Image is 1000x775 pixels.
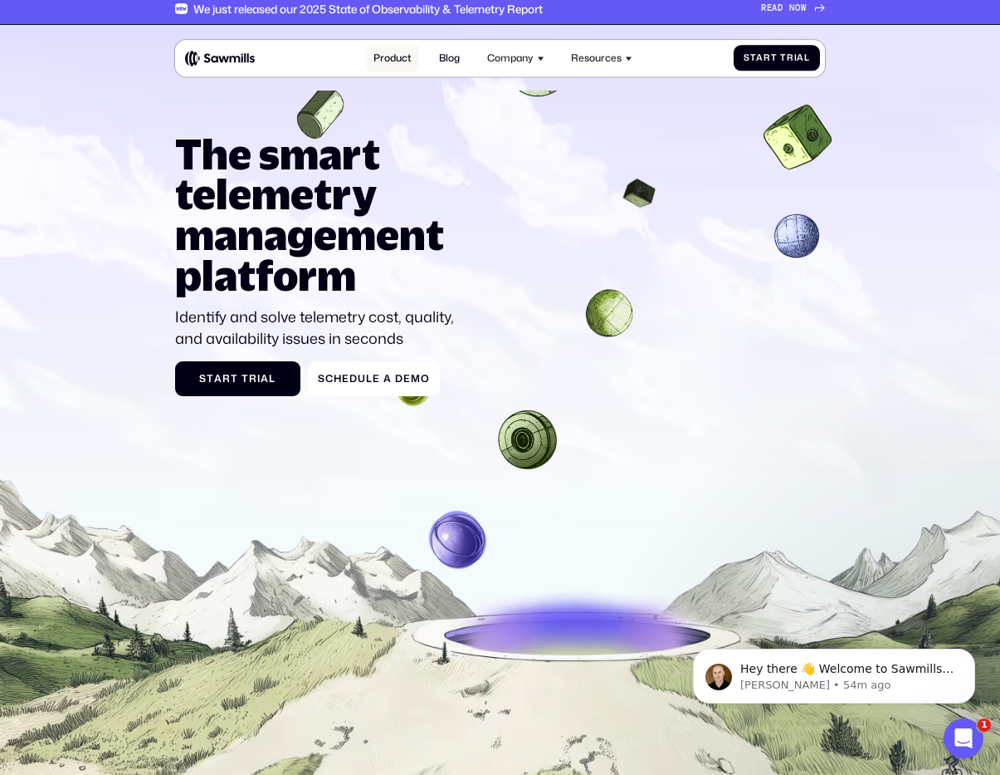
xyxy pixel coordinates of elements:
[734,46,820,71] a: StartTrial
[269,373,276,385] span: l
[761,3,825,14] a: READNOW
[175,361,300,396] a: StartTrial
[193,2,543,16] div: We just released our 2025 State of Observability & Telemetry Report
[801,3,807,14] span: W
[767,3,773,14] span: E
[207,373,214,385] span: t
[342,373,349,385] span: e
[487,52,534,64] div: Company
[668,614,1000,730] iframe: Intercom notifications message
[571,52,622,64] div: Resources
[744,53,750,64] span: S
[480,45,551,72] div: Company
[308,361,441,396] a: ScheduleaDemo
[761,3,767,14] span: R
[794,53,798,64] span: i
[358,373,366,385] span: u
[214,373,222,385] span: a
[383,373,392,385] span: a
[349,373,358,385] span: d
[421,373,430,385] span: o
[978,719,991,732] span: 1
[804,53,810,64] span: l
[222,373,231,385] span: r
[366,373,373,385] span: l
[403,373,411,385] span: e
[411,373,421,385] span: m
[199,373,207,385] span: S
[261,373,269,385] span: a
[241,373,249,385] span: T
[175,134,465,296] h1: The smart telemetry management platform
[797,53,804,64] span: a
[432,45,467,72] a: Blog
[789,3,795,14] span: N
[395,373,403,385] span: D
[778,3,783,14] span: D
[231,373,238,385] span: t
[787,53,794,64] span: r
[563,45,639,72] div: Resources
[175,307,465,349] p: Identify and solve telemetry cost, quality, and availability issues in seconds
[249,373,257,385] span: r
[763,53,771,64] span: r
[750,53,757,64] span: t
[325,373,334,385] span: c
[318,373,325,385] span: S
[780,53,787,64] span: T
[257,373,261,385] span: i
[366,45,419,72] a: Product
[756,53,763,64] span: a
[771,53,778,64] span: t
[373,373,380,385] span: e
[795,3,801,14] span: O
[944,719,983,758] iframe: Intercom live chat
[334,373,343,385] span: h
[772,3,778,14] span: A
